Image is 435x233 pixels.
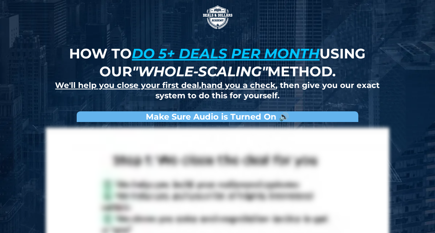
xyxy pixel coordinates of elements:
strong: , , then give you our exact system to do this for yourself. [55,80,380,100]
u: We'll help you close your first deal [55,80,199,90]
u: hand you a check [201,80,275,90]
strong: Make Sure Audio is Turned On 🔊 [146,112,289,122]
em: "whole-scaling" [132,63,268,80]
strong: How to using our method. [69,45,366,80]
u: do 5+ deals per month [132,45,319,62]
